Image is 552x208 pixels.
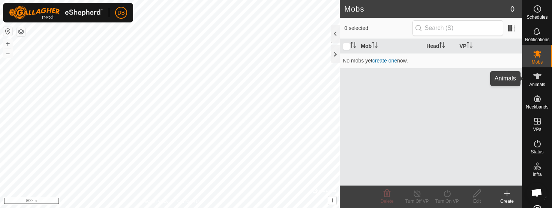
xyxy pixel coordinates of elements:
div: Edit [462,198,492,205]
button: – [3,49,12,58]
span: Infra [532,172,541,177]
span: Mobs [532,60,543,64]
span: Heatmap [528,195,546,199]
td: No mobs yet now. [340,53,522,68]
span: Animals [529,82,545,87]
input: Search (S) [412,20,503,36]
img: Gallagher Logo [9,6,103,19]
div: Create [492,198,522,205]
div: Turn On VP [432,198,462,205]
span: Notifications [525,37,549,42]
a: Privacy Policy [140,198,168,205]
span: VPs [533,127,541,132]
span: i [331,197,333,204]
p-sorticon: Activate to sort [350,43,356,49]
span: Neckbands [526,105,548,109]
button: + [3,39,12,48]
h2: Mobs [344,4,510,13]
div: Turn Off VP [402,198,432,205]
button: Map Layers [16,27,25,36]
th: VP [456,39,522,53]
p-sorticon: Activate to sort [372,43,378,49]
span: DB [117,9,124,17]
button: Reset Map [3,27,12,36]
span: 0 selected [344,24,412,32]
p-sorticon: Activate to sort [439,43,445,49]
a: create one [372,58,397,64]
span: Schedules [526,15,547,19]
th: Head [423,39,456,53]
div: Open chat [526,183,547,203]
a: Contact Us [177,198,199,205]
th: Mob [358,39,423,53]
p-sorticon: Activate to sort [466,43,472,49]
span: Delete [381,199,394,204]
span: Status [531,150,543,154]
button: i [328,196,336,205]
span: 0 [510,3,514,15]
